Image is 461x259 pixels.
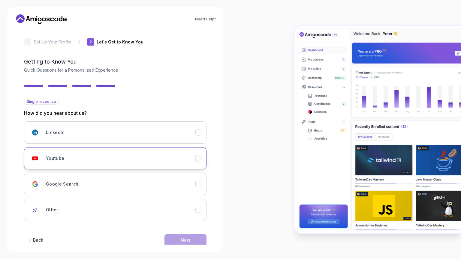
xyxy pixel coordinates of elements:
h3: LinkedIn [46,129,65,135]
h2: Getting to Know You [24,58,206,66]
button: Back [24,234,46,246]
p: 2 [89,40,92,44]
p: Quick Questions for a Personalized Experience [24,67,206,73]
p: 1 [27,40,29,44]
a: Home link [14,14,68,24]
div: Back [33,237,43,243]
span: Single response [27,99,56,104]
h3: Google Search [46,181,79,187]
button: LinkedIn [24,121,206,144]
p: How did you hear about us? [24,109,206,117]
h3: Other... [46,207,62,213]
button: Youtube [24,147,206,169]
button: Next [164,234,206,246]
p: Set Up Your Profile [34,39,71,45]
button: Other... [24,199,206,221]
div: Next [181,237,190,243]
button: Google Search [24,173,206,195]
a: Need Help? [195,17,216,22]
img: Amigoscode Dashboard [294,26,461,233]
p: Let's Get to Know You [97,39,143,45]
h3: Youtube [46,155,64,161]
